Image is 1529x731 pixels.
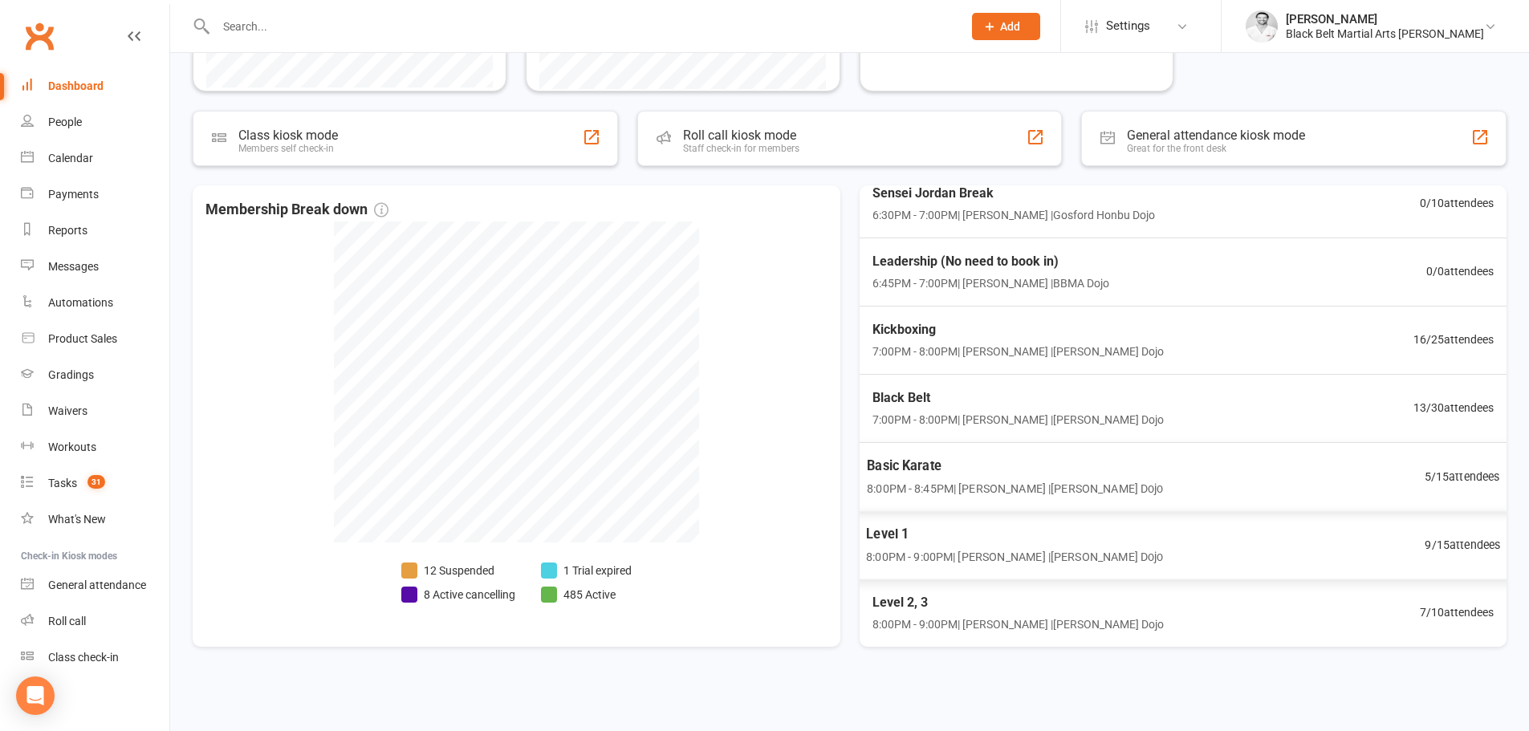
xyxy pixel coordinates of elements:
[21,393,169,429] a: Waivers
[1413,399,1494,416] span: 13 / 30 attendees
[21,357,169,393] a: Gradings
[872,615,1164,633] span: 8:00PM - 9:00PM | [PERSON_NAME] | [PERSON_NAME] Dojo
[21,213,169,249] a: Reports
[21,429,169,465] a: Workouts
[866,547,1163,566] span: 8:00PM - 9:00PM | [PERSON_NAME] | [PERSON_NAME] Dojo
[87,475,105,489] span: 31
[48,477,77,489] div: Tasks
[48,579,146,591] div: General attendance
[48,116,82,128] div: People
[21,68,169,104] a: Dashboard
[683,128,799,143] div: Roll call kiosk mode
[1127,143,1305,154] div: Great for the front desk
[48,296,113,309] div: Automations
[1000,20,1020,33] span: Add
[1424,467,1499,485] span: 5 / 15 attendees
[1420,194,1494,212] span: 0 / 10 attendees
[1420,603,1494,621] span: 7 / 10 attendees
[211,15,951,38] input: Search...
[872,251,1109,272] span: Leadership (No need to book in)
[1246,10,1278,43] img: thumb_image1546143763.png
[21,140,169,177] a: Calendar
[48,224,87,237] div: Reports
[21,285,169,321] a: Automations
[872,206,1155,224] span: 6:30PM - 7:00PM | [PERSON_NAME] | Gosford Honbu Dojo
[541,586,632,603] li: 485 Active
[21,502,169,538] a: What's New
[1106,8,1150,44] span: Settings
[19,16,59,56] a: Clubworx
[1425,535,1500,554] span: 9 / 15 attendees
[21,104,169,140] a: People
[21,321,169,357] a: Product Sales
[867,455,1163,476] span: Basic Karate
[21,177,169,213] a: Payments
[48,513,106,526] div: What's New
[401,586,515,603] li: 8 Active cancelling
[872,592,1164,613] span: Level 2, 3
[21,249,169,285] a: Messages
[972,13,1040,40] button: Add
[238,128,338,143] div: Class kiosk mode
[21,640,169,676] a: Class kiosk mode
[1286,12,1484,26] div: [PERSON_NAME]
[872,319,1164,340] span: Kickboxing
[48,651,119,664] div: Class check-in
[867,479,1163,497] span: 8:00PM - 8:45PM | [PERSON_NAME] | [PERSON_NAME] Dojo
[1413,331,1494,348] span: 16 / 25 attendees
[1286,26,1484,41] div: Black Belt Martial Arts [PERSON_NAME]
[872,388,1164,408] span: Black Belt
[872,183,1155,204] span: Sensei Jordan Break
[866,523,1163,544] span: Level 1
[872,343,1164,360] span: 7:00PM - 8:00PM | [PERSON_NAME] | [PERSON_NAME] Dojo
[48,368,94,381] div: Gradings
[48,404,87,417] div: Waivers
[48,332,117,345] div: Product Sales
[48,188,99,201] div: Payments
[872,411,1164,428] span: 7:00PM - 8:00PM | [PERSON_NAME] | [PERSON_NAME] Dojo
[238,143,338,154] div: Members self check-in
[541,562,632,579] li: 1 Trial expired
[1426,262,1494,280] span: 0 / 0 attendees
[21,465,169,502] a: Tasks 31
[872,274,1109,292] span: 6:45PM - 7:00PM | [PERSON_NAME] | BBMA Dojo
[48,441,96,453] div: Workouts
[21,567,169,603] a: General attendance kiosk mode
[16,676,55,715] div: Open Intercom Messenger
[683,143,799,154] div: Staff check-in for members
[21,603,169,640] a: Roll call
[205,198,388,221] span: Membership Break down
[1127,128,1305,143] div: General attendance kiosk mode
[48,615,86,627] div: Roll call
[401,562,515,579] li: 12 Suspended
[48,152,93,164] div: Calendar
[48,260,99,273] div: Messages
[48,79,104,92] div: Dashboard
